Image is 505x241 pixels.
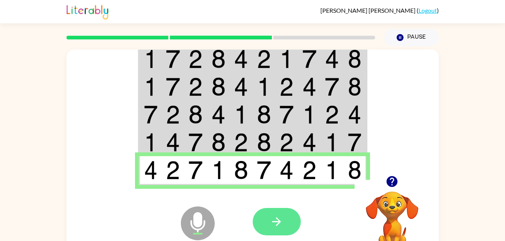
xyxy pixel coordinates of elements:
span: [PERSON_NAME] [PERSON_NAME] [320,7,417,14]
img: 1 [234,105,248,124]
img: 7 [188,133,203,152]
img: 4 [302,77,317,96]
img: 2 [279,77,294,96]
img: 1 [144,133,158,152]
img: 1 [325,161,339,179]
img: 2 [257,50,271,68]
img: 8 [348,77,361,96]
img: 2 [188,50,203,68]
img: 7 [257,161,271,179]
img: 1 [211,161,226,179]
img: 2 [166,105,180,124]
img: 7 [188,161,203,179]
img: 4 [325,50,339,68]
button: Pause [384,29,439,46]
img: Literably [67,3,108,20]
img: 4 [211,105,226,124]
img: 1 [325,133,339,152]
img: 8 [211,77,226,96]
img: 7 [166,50,180,68]
img: 8 [211,133,226,152]
img: 2 [279,133,294,152]
img: 1 [144,50,158,68]
img: 7 [302,50,317,68]
img: 4 [302,133,317,152]
img: 4 [234,50,248,68]
img: 1 [279,50,294,68]
img: 8 [348,50,361,68]
img: 8 [211,50,226,68]
img: 8 [257,133,271,152]
img: 2 [302,161,317,179]
img: 8 [257,105,271,124]
img: 4 [348,105,361,124]
img: 7 [144,105,158,124]
img: 7 [279,105,294,124]
img: 7 [166,77,180,96]
img: 2 [166,161,180,179]
img: 4 [166,133,180,152]
img: 8 [348,161,361,179]
img: 1 [257,77,271,96]
img: 2 [188,77,203,96]
a: Logout [419,7,437,14]
img: 1 [302,105,317,124]
img: 8 [188,105,203,124]
img: 7 [348,133,361,152]
img: 7 [325,77,339,96]
img: 4 [234,77,248,96]
img: 1 [144,77,158,96]
img: 8 [234,161,248,179]
img: 2 [325,105,339,124]
img: 4 [144,161,158,179]
img: 2 [234,133,248,152]
div: ( ) [320,7,439,14]
img: 4 [279,161,294,179]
